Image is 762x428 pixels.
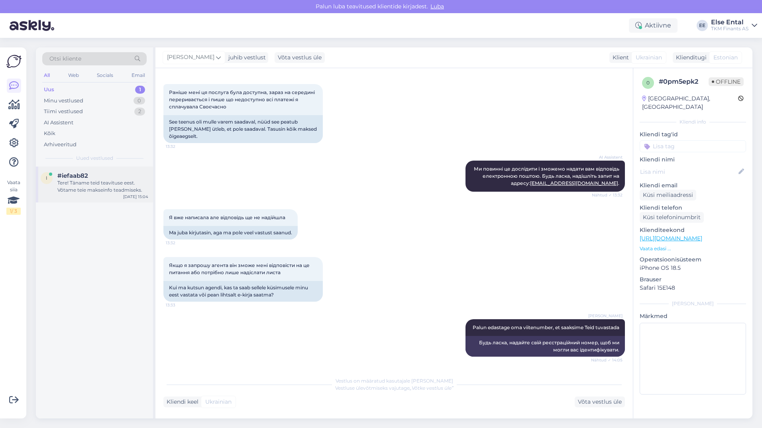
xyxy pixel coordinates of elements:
span: Якщо я запрошу агента він зможе мені відповісти на це питання або потрібно лише надіслати листа [169,262,311,275]
div: 0 [134,97,145,105]
span: i [46,175,47,181]
input: Lisa tag [640,140,746,152]
span: Nähtud ✓ 14:05 [591,357,623,363]
div: Arhiveeritud [44,141,77,149]
i: „Võtke vestlus üle” [410,385,454,391]
div: [DATE] 15:04 [123,194,148,200]
span: Palun edastage oma viitenumber, et saaksime Teid tuvastada [473,324,619,330]
input: Lisa nimi [640,167,737,176]
div: Kui ma kutsun agendi, kas ta saab sellele küsimusele minu eest vastata või pean lihtsalt e-kirja ... [163,281,323,302]
span: 0 [646,80,650,86]
span: 13:32 [166,143,196,149]
div: Kliendi keel [163,398,198,406]
div: TKM Finants AS [711,26,748,32]
div: AI Assistent [44,119,73,127]
a: [EMAIL_ADDRESS][DOMAIN_NAME] [530,180,618,186]
div: See teenus oli mulle varem saadaval, nüüd see peatub [PERSON_NAME] ütleb, et pole saadaval. Tasus... [163,115,323,143]
div: 1 [135,86,145,94]
span: Luba [428,3,446,10]
div: Kliendi info [640,118,746,126]
div: Klienditugi [673,53,707,62]
span: #iefaab82 [57,172,88,179]
span: Ukrainian [205,398,232,406]
p: iPhone OS 18.5 [640,264,746,272]
p: Brauser [640,275,746,284]
span: [PERSON_NAME] [167,53,214,62]
div: # 0pm5epk2 [659,77,709,86]
div: Võta vestlus üle [275,52,325,63]
span: Vestluse ülevõtmiseks vajutage [335,385,454,391]
div: Socials [95,70,115,80]
div: Ma juba kirjutasin, aga ma pole veel vastust saanud. [163,226,298,240]
span: Раніше мені ця послуга була доступна, зараз на середині переривається і пише що недоступно всі пл... [169,89,316,110]
div: Uus [44,86,54,94]
span: AI Assistent [593,154,623,160]
span: Offline [709,77,744,86]
span: Ukrainian [636,53,662,62]
span: 13:33 [166,302,196,308]
div: All [42,70,51,80]
div: Küsi telefoninumbrit [640,212,704,223]
span: Estonian [713,53,738,62]
div: [GEOGRAPHIC_DATA], [GEOGRAPHIC_DATA] [642,94,738,111]
span: Vestlus on määratud kasutajale [PERSON_NAME] [336,378,453,384]
p: Kliendi nimi [640,155,746,164]
span: Nähtud ✓ 13:32 [592,192,623,198]
p: Safari 15E148 [640,284,746,292]
p: Operatsioonisüsteem [640,255,746,264]
span: 13:32 [166,240,196,246]
span: Uued vestlused [76,155,113,162]
div: Else Ental [711,19,748,26]
div: Aktiivne [629,18,678,33]
div: Kõik [44,130,55,137]
div: [PERSON_NAME] [640,300,746,307]
div: juhib vestlust [225,53,266,62]
div: Küsi meiliaadressi [640,190,696,200]
p: Kliendi tag'id [640,130,746,139]
span: Ми повинні це дослідити і зможемо надати вам відповідь електронною поштою. Будь ласка, надішліть ... [474,166,621,186]
div: 2 [134,108,145,116]
div: Vaata siia [6,179,21,215]
a: [URL][DOMAIN_NAME] [640,235,702,242]
a: Else EntalTKM Finants AS [711,19,757,32]
span: [PERSON_NAME] [588,313,623,319]
span: Я вже написала але відповідь ще не надійшла [169,214,285,220]
p: Kliendi telefon [640,204,746,212]
div: Web [67,70,81,80]
div: Võta vestlus üle [575,397,625,407]
div: 1 / 3 [6,208,21,215]
div: Tiimi vestlused [44,108,83,116]
p: Kliendi email [640,181,746,190]
div: Будь ласка, надайте свій реєстраційний номер, щоб ми могли вас ідентифікувати. [465,336,625,357]
div: Email [130,70,147,80]
p: Märkmed [640,312,746,320]
div: Minu vestlused [44,97,83,105]
span: Otsi kliente [49,55,81,63]
div: EE [697,20,708,31]
div: Klient [609,53,629,62]
p: Vaata edasi ... [640,245,746,252]
img: Askly Logo [6,54,22,69]
p: Klienditeekond [640,226,746,234]
div: Tere! Täname teid teavituse eest. Võtame teie makseinfo teadmiseks. [57,179,148,194]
